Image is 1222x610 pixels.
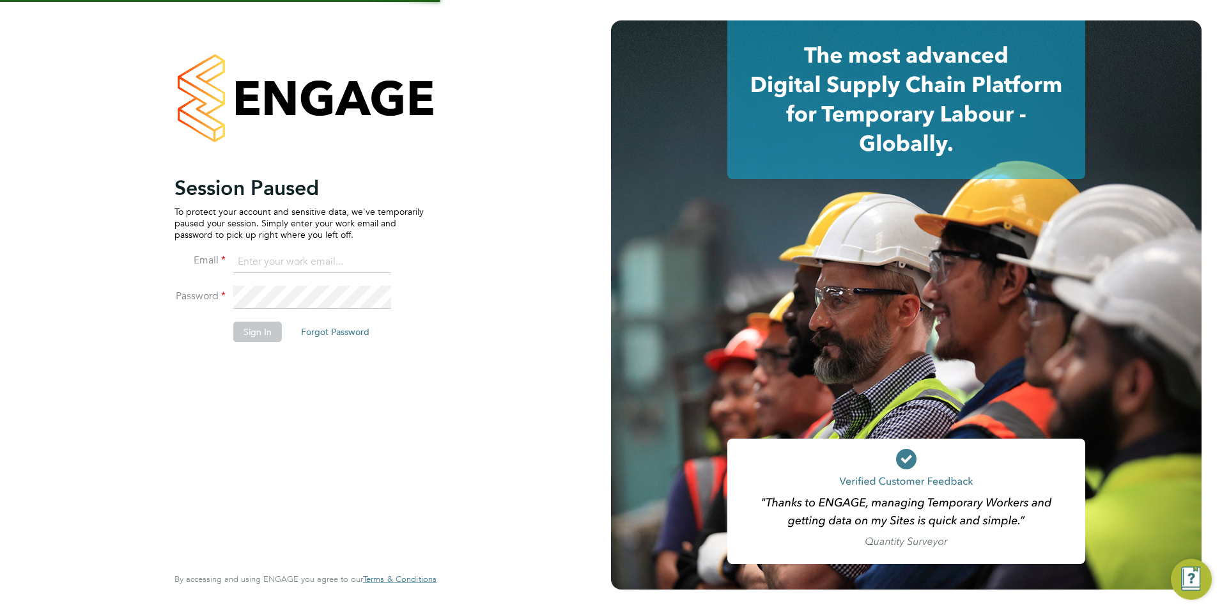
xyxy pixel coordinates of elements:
span: By accessing and using ENGAGE you agree to our [174,574,437,584]
button: Sign In [233,322,282,342]
p: To protect your account and sensitive data, we've temporarily paused your session. Simply enter y... [174,206,424,241]
button: Forgot Password [291,322,380,342]
span: Terms & Conditions [363,574,437,584]
input: Enter your work email... [233,251,391,274]
label: Email [174,254,226,267]
h2: Session Paused [174,175,424,201]
label: Password [174,290,226,303]
button: Engage Resource Center [1171,559,1212,600]
a: Terms & Conditions [363,574,437,584]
